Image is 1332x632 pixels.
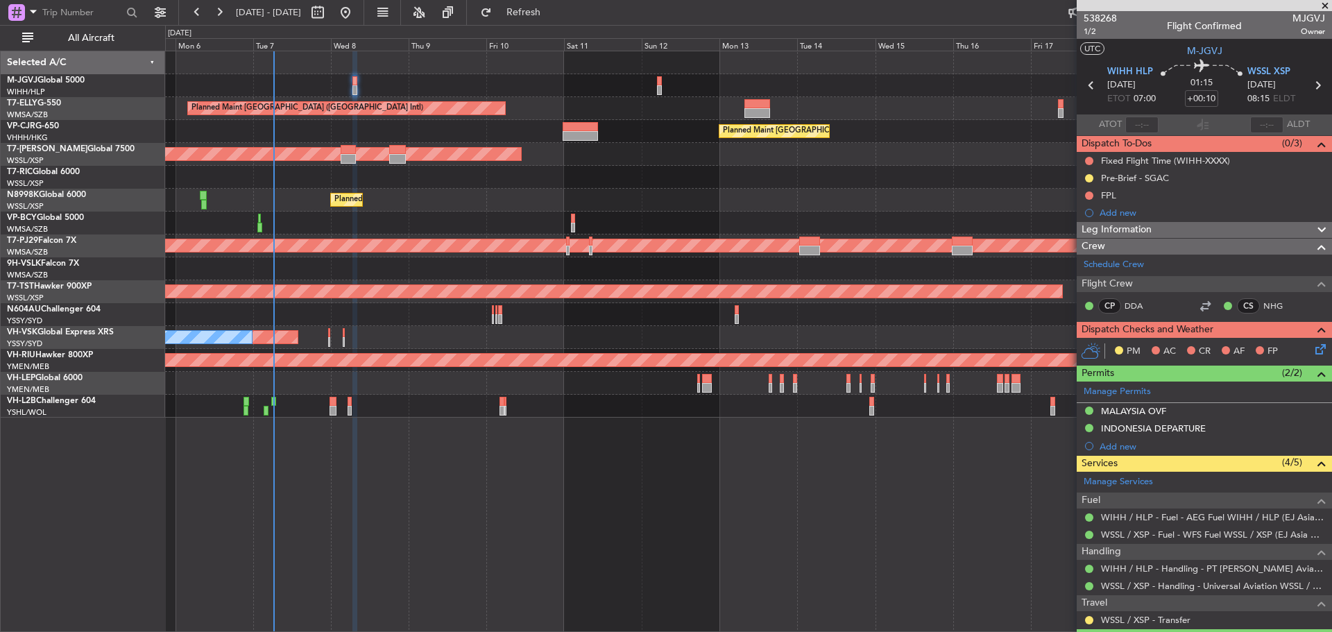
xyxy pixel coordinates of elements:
[42,2,122,23] input: Trip Number
[1282,455,1302,470] span: (4/5)
[7,351,93,359] a: VH-RIUHawker 800XP
[876,38,953,51] div: Wed 15
[719,38,797,51] div: Mon 13
[495,8,553,17] span: Refresh
[564,38,642,51] div: Sat 11
[1082,276,1133,292] span: Flight Crew
[797,38,875,51] div: Tue 14
[7,237,76,245] a: T7-PJ29Falcon 7X
[1101,172,1169,184] div: Pre-Brief - SGAC
[7,384,49,395] a: YMEN/MEB
[7,87,45,97] a: WIHH/HLP
[1247,92,1270,106] span: 08:15
[1292,26,1325,37] span: Owner
[1199,345,1211,359] span: CR
[1082,239,1105,255] span: Crew
[1125,300,1156,312] a: DDA
[36,33,146,43] span: All Aircraft
[7,145,87,153] span: T7-[PERSON_NAME]
[1267,345,1278,359] span: FP
[1292,11,1325,26] span: MJGVJ
[1101,155,1230,166] div: Fixed Flight Time (WIHH-XXXX)
[1263,300,1295,312] a: NHG
[7,397,36,405] span: VH-L2B
[1082,136,1152,152] span: Dispatch To-Dos
[409,38,486,51] div: Thu 9
[7,214,84,222] a: VP-BCYGlobal 5000
[1101,189,1116,201] div: FPL
[7,259,79,268] a: 9H-VSLKFalcon 7X
[7,76,37,85] span: M-JGVJ
[7,339,42,349] a: YSSY/SYD
[1107,65,1153,79] span: WIHH HLP
[191,98,423,119] div: Planned Maint [GEOGRAPHIC_DATA] ([GEOGRAPHIC_DATA] Intl)
[953,38,1031,51] div: Thu 16
[7,305,101,314] a: N604AUChallenger 604
[7,224,48,234] a: WMSA/SZB
[1101,529,1325,540] a: WSSL / XSP - Fuel - WFS Fuel WSSL / XSP (EJ Asia Only)
[7,361,49,372] a: YMEN/MEB
[7,282,92,291] a: T7-TSTHawker 900XP
[486,38,564,51] div: Fri 10
[723,121,955,142] div: Planned Maint [GEOGRAPHIC_DATA] ([GEOGRAPHIC_DATA] Intl)
[1082,222,1152,238] span: Leg Information
[7,76,85,85] a: M-JGVJGlobal 5000
[1100,441,1325,452] div: Add new
[15,27,151,49] button: All Aircraft
[7,168,33,176] span: T7-RIC
[1098,298,1121,314] div: CP
[7,237,38,245] span: T7-PJ29
[1084,385,1151,399] a: Manage Permits
[236,6,301,19] span: [DATE] - [DATE]
[7,270,48,280] a: WMSA/SZB
[1101,511,1325,523] a: WIHH / HLP - Fuel - AEG Fuel WIHH / HLP (EJ Asia Only)
[7,191,39,199] span: N8998K
[1101,405,1166,417] div: MALAYSIA OVF
[1107,92,1130,106] span: ETOT
[1101,580,1325,592] a: WSSL / XSP - Handling - Universal Aviation WSSL / XSP
[1082,493,1100,509] span: Fuel
[7,178,44,189] a: WSSL/XSP
[7,99,61,108] a: T7-ELLYG-550
[7,374,83,382] a: VH-LEPGlobal 6000
[7,110,48,120] a: WMSA/SZB
[7,99,37,108] span: T7-ELLY
[334,189,497,210] div: Planned Maint [GEOGRAPHIC_DATA] (Seletar)
[642,38,719,51] div: Sun 12
[1101,422,1206,434] div: INDONESIA DEPARTURE
[1084,475,1153,489] a: Manage Services
[7,122,59,130] a: VP-CJRG-650
[1101,614,1190,626] a: WSSL / XSP - Transfer
[7,168,80,176] a: T7-RICGlobal 6000
[331,38,409,51] div: Wed 8
[7,282,34,291] span: T7-TST
[7,374,35,382] span: VH-LEP
[1107,78,1136,92] span: [DATE]
[7,133,48,143] a: VHHH/HKG
[1082,595,1107,611] span: Travel
[1167,19,1242,33] div: Flight Confirmed
[7,407,46,418] a: YSHL/WOL
[1084,258,1144,272] a: Schedule Crew
[1082,366,1114,382] span: Permits
[1080,42,1104,55] button: UTC
[1084,11,1117,26] span: 538268
[1287,118,1310,132] span: ALDT
[7,191,86,199] a: N8998KGlobal 6000
[1273,92,1295,106] span: ELDT
[1031,38,1109,51] div: Fri 17
[1163,345,1176,359] span: AC
[1247,78,1276,92] span: [DATE]
[1082,322,1213,338] span: Dispatch Checks and Weather
[7,155,44,166] a: WSSL/XSP
[253,38,331,51] div: Tue 7
[7,247,48,257] a: WMSA/SZB
[7,397,96,405] a: VH-L2BChallenger 604
[474,1,557,24] button: Refresh
[1282,136,1302,151] span: (0/3)
[1233,345,1245,359] span: AF
[7,214,37,222] span: VP-BCY
[1100,207,1325,219] div: Add new
[7,305,41,314] span: N604AU
[7,293,44,303] a: WSSL/XSP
